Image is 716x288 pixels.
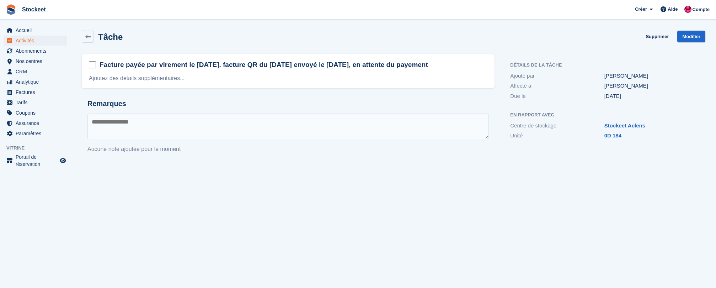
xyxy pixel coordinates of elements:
[16,129,58,138] span: Paramètres
[604,82,698,90] div: [PERSON_NAME]
[677,31,705,42] a: Modifier
[16,108,58,118] span: Coupons
[4,153,67,168] a: menu
[684,6,691,13] img: Valentin BURDET
[510,132,604,140] div: Unité
[98,32,123,42] h2: Tâche
[16,77,58,87] span: Analytique
[16,36,58,46] span: Activités
[604,92,698,100] div: [DATE]
[16,67,58,77] span: CRM
[4,46,67,56] a: menu
[16,98,58,108] span: Tarifs
[693,6,710,13] span: Compte
[635,6,647,13] span: Créer
[510,82,604,90] div: Affecté à
[4,98,67,108] a: menu
[6,145,71,152] span: Vitrine
[89,75,185,81] a: Ajoutez des détails supplémentaires...
[100,60,428,69] h2: Facture payée par virement le [DATE]. facture QR du [DATE] envoyé le [DATE], en attente du payement
[16,87,58,97] span: Factures
[59,156,67,165] a: Boutique d'aperçu
[16,153,58,168] span: Portail de réservation
[4,77,67,87] a: menu
[510,112,698,118] h2: En rapport avec
[510,63,698,68] h2: Détails de la tâche
[510,72,604,80] div: Ajouté par
[604,132,621,138] a: 0D 184
[4,118,67,128] a: menu
[4,36,67,46] a: menu
[6,4,16,15] img: stora-icon-8386f47178a22dfd0bd8f6a31ec36ba5ce8667c1dd55bd0f319d3a0aa187defe.svg
[87,146,181,152] span: Aucune note ajoutée pour le moment
[4,25,67,35] a: menu
[510,122,604,130] div: Centre de stockage
[16,25,58,35] span: Accueil
[16,118,58,128] span: Assurance
[646,31,669,42] a: Supprimer
[16,56,58,66] span: Nos centres
[4,56,67,66] a: menu
[4,108,67,118] a: menu
[19,4,49,15] a: Stockeet
[4,129,67,138] a: menu
[87,100,489,108] h2: Remarques
[4,87,67,97] a: menu
[510,92,604,100] div: Due le
[668,6,678,13] span: Aide
[16,46,58,56] span: Abonnements
[604,122,645,129] a: Stockeet Aclens
[604,72,698,80] div: [PERSON_NAME]
[4,67,67,77] a: menu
